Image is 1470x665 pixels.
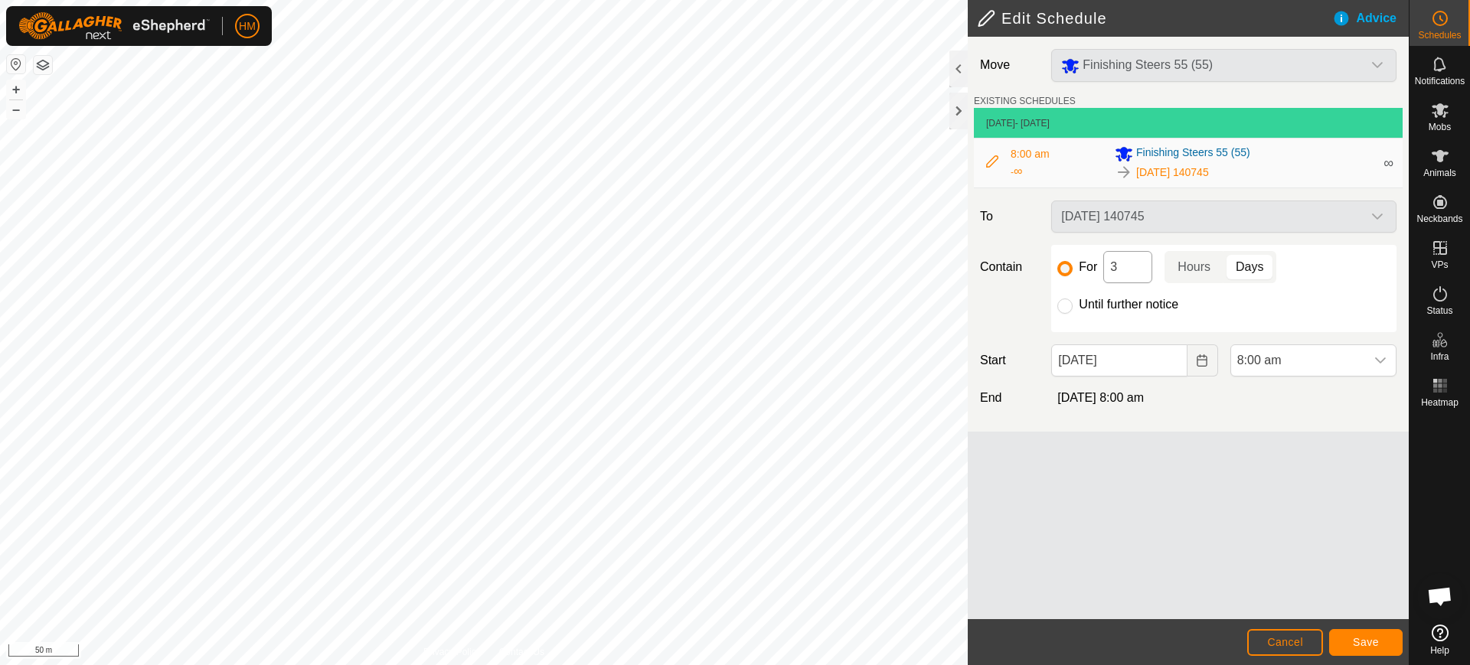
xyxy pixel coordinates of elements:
span: VPs [1431,260,1448,269]
div: Advice [1332,9,1409,28]
span: Status [1426,306,1452,315]
button: Cancel [1247,629,1323,656]
span: ∞ [1383,155,1393,171]
div: Open chat [1417,573,1463,619]
span: Help [1430,646,1449,655]
a: Contact Us [499,645,544,659]
div: - [1011,162,1022,181]
label: For [1079,261,1097,273]
span: Animals [1423,168,1456,178]
label: Contain [974,258,1045,276]
label: End [974,389,1045,407]
span: 8:00 am [1231,345,1365,376]
div: dropdown trigger [1365,345,1396,376]
label: To [974,200,1045,233]
span: Save [1353,636,1379,648]
span: [DATE] 8:00 am [1057,391,1144,404]
button: Reset Map [7,55,25,73]
span: 8:00 am [1011,148,1050,160]
span: - [DATE] [1015,118,1050,129]
span: HM [239,18,256,34]
span: [DATE] [986,118,1015,129]
span: Notifications [1415,77,1465,86]
span: Days [1236,258,1263,276]
button: Save [1329,629,1403,656]
img: Gallagher Logo [18,12,210,40]
a: Privacy Policy [423,645,481,659]
label: EXISTING SCHEDULES [974,94,1076,108]
button: Map Layers [34,56,52,74]
button: + [7,80,25,99]
a: Help [1410,618,1470,661]
button: Choose Date [1187,344,1218,377]
span: Heatmap [1421,398,1459,407]
label: Until further notice [1079,298,1178,311]
span: Infra [1430,352,1449,361]
h2: Edit Schedule [977,9,1332,28]
label: Start [974,351,1045,370]
span: Hours [1178,258,1210,276]
span: Mobs [1429,122,1451,132]
button: – [7,100,25,119]
span: Schedules [1418,31,1461,40]
label: Move [974,49,1045,82]
span: Cancel [1267,636,1303,648]
span: Neckbands [1416,214,1462,223]
span: ∞ [1014,165,1022,178]
img: To [1115,163,1133,181]
span: Finishing Steers 55 (55) [1136,145,1250,163]
span: [DATE] 140745 [1136,165,1209,181]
